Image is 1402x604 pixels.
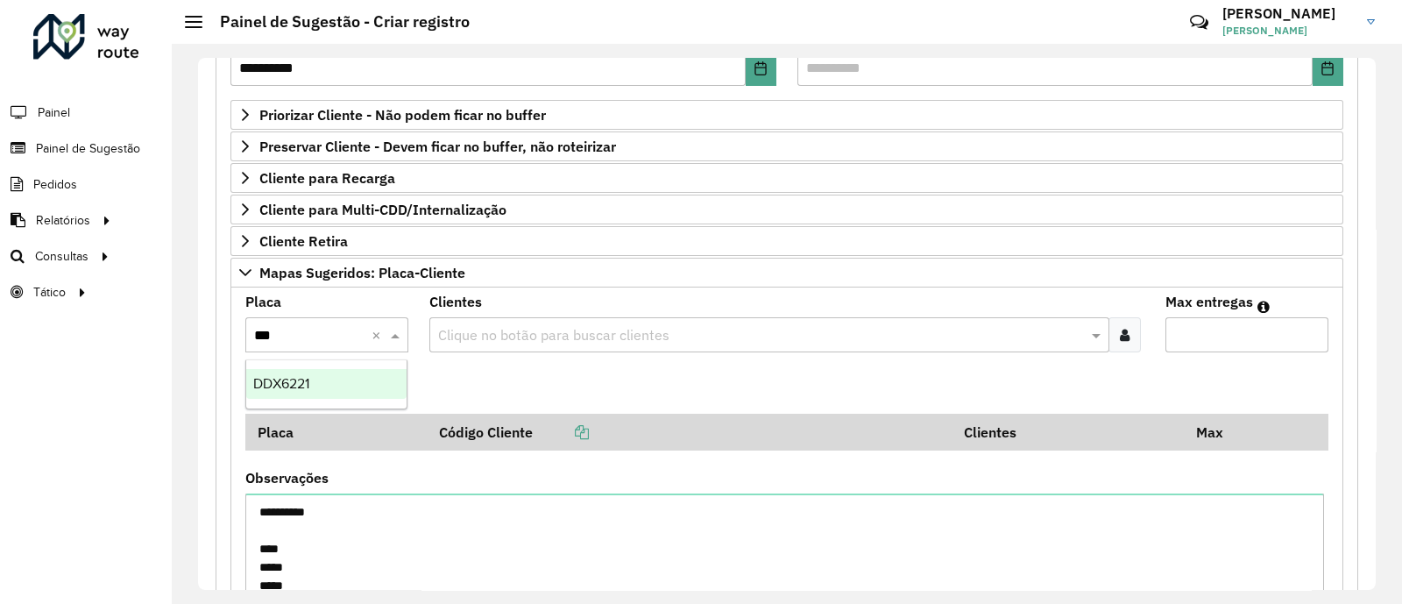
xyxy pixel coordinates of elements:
[259,203,506,217] span: Cliente para Multi-CDD/Internalização
[259,234,348,248] span: Cliente Retira
[1313,51,1343,86] button: Choose Date
[952,414,1184,451] th: Clientes
[533,423,589,441] a: Copiar
[427,414,952,451] th: Código Cliente
[36,211,90,230] span: Relatórios
[33,283,66,302] span: Tático
[253,376,309,391] span: DDX6221
[230,226,1343,256] a: Cliente Retira
[259,171,395,185] span: Cliente para Recarga
[1257,300,1270,314] em: Máximo de clientes que serão colocados na mesma rota com os clientes informados
[245,359,407,409] ng-dropdown-panel: Options list
[36,139,140,158] span: Painel de Sugestão
[1184,414,1254,451] th: Max
[245,414,427,451] th: Placa
[230,100,1343,130] a: Priorizar Cliente - Não podem ficar no buffer
[372,324,386,345] span: Clear all
[230,131,1343,161] a: Preservar Cliente - Devem ficar no buffer, não roteirizar
[245,291,281,312] label: Placa
[230,258,1343,288] a: Mapas Sugeridos: Placa-Cliente
[1180,4,1218,41] a: Contato Rápido
[202,12,470,32] h2: Painel de Sugestão - Criar registro
[259,108,546,122] span: Priorizar Cliente - Não podem ficar no buffer
[35,247,89,266] span: Consultas
[1222,23,1354,39] span: [PERSON_NAME]
[1165,291,1253,312] label: Max entregas
[38,103,70,122] span: Painel
[259,266,465,280] span: Mapas Sugeridos: Placa-Cliente
[33,175,77,194] span: Pedidos
[245,467,329,488] label: Observações
[746,51,776,86] button: Choose Date
[259,139,616,153] span: Preservar Cliente - Devem ficar no buffer, não roteirizar
[1222,5,1354,22] h3: [PERSON_NAME]
[230,163,1343,193] a: Cliente para Recarga
[230,195,1343,224] a: Cliente para Multi-CDD/Internalização
[429,291,482,312] label: Clientes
